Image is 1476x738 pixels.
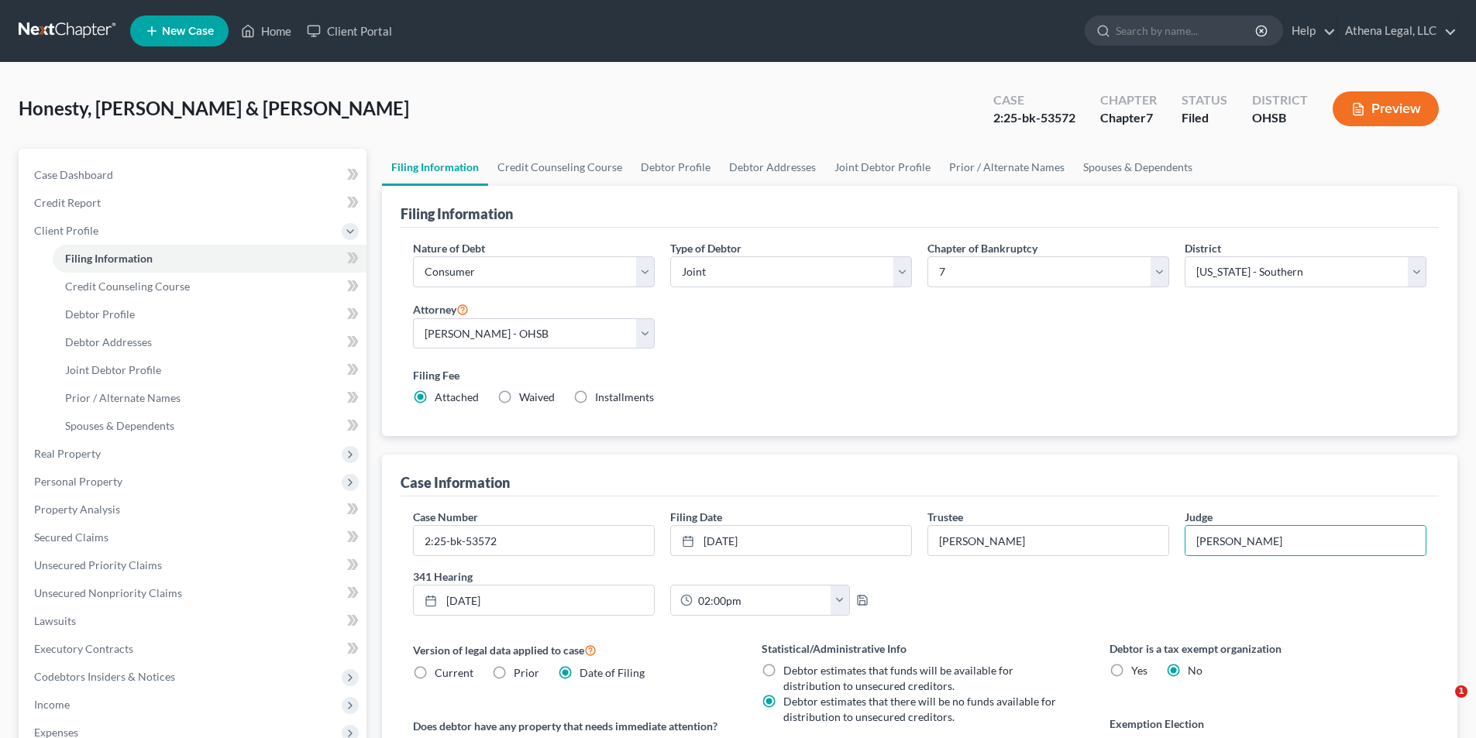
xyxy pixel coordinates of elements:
[413,718,730,734] label: Does debtor have any property that needs immediate attention?
[1110,716,1426,732] label: Exemption Election
[514,666,539,679] span: Prior
[783,695,1056,723] span: Debtor estimates that there will be no funds available for distribution to unsecured creditors.
[670,509,722,525] label: Filing Date
[22,189,366,217] a: Credit Report
[233,17,299,45] a: Home
[927,240,1037,256] label: Chapter of Bankruptcy
[1188,664,1202,677] span: No
[720,149,825,186] a: Debtor Addresses
[928,526,1168,555] input: --
[65,280,190,293] span: Credit Counseling Course
[65,252,153,265] span: Filing Information
[413,640,730,659] label: Version of legal data applied to case
[1146,110,1153,125] span: 7
[65,419,174,432] span: Spouses & Dependents
[693,585,831,615] input: -- : --
[53,300,366,328] a: Debtor Profile
[993,109,1075,127] div: 2:25-bk-53572
[1252,91,1308,109] div: District
[65,363,161,376] span: Joint Debtor Profile
[519,390,555,403] span: Waived
[783,664,1013,692] span: Debtor estimates that funds will be available for distribution to unsecured creditors.
[1182,109,1227,127] div: Filed
[22,579,366,607] a: Unsecured Nonpriority Claims
[993,91,1075,109] div: Case
[34,196,101,209] span: Credit Report
[401,473,510,492] div: Case Information
[1100,109,1157,127] div: Chapter
[670,240,741,256] label: Type of Debtor
[22,161,366,189] a: Case Dashboard
[22,551,366,579] a: Unsecured Priority Claims
[19,97,409,119] span: Honesty, [PERSON_NAME] & [PERSON_NAME]
[1185,526,1426,555] input: --
[34,503,120,516] span: Property Analysis
[22,607,366,635] a: Lawsuits
[488,149,631,186] a: Credit Counseling Course
[762,640,1079,657] label: Statistical/Administrative Info
[435,666,473,679] span: Current
[22,496,366,523] a: Property Analysis
[825,149,940,186] a: Joint Debtor Profile
[22,635,366,663] a: Executory Contracts
[65,335,152,348] span: Debtor Addresses
[1455,685,1467,698] span: 1
[414,526,654,555] input: Enter case number...
[1110,640,1426,657] label: Debtor is a tax exempt organization
[1185,240,1221,256] label: District
[53,412,366,440] a: Spouses & Dependents
[1074,149,1202,186] a: Spouses & Dependents
[34,447,101,460] span: Real Property
[53,245,366,273] a: Filing Information
[413,240,485,256] label: Nature of Debt
[1337,17,1457,45] a: Athena Legal, LLC
[34,224,98,237] span: Client Profile
[413,509,478,525] label: Case Number
[22,523,366,551] a: Secured Claims
[401,204,513,223] div: Filing Information
[299,17,400,45] a: Client Portal
[1100,91,1157,109] div: Chapter
[34,558,162,572] span: Unsecured Priority Claims
[1284,17,1336,45] a: Help
[1252,109,1308,127] div: OHSB
[53,384,366,412] a: Prior / Alternate Names
[1423,685,1461,723] iframe: Intercom live chat
[65,307,135,321] span: Debtor Profile
[1182,91,1227,109] div: Status
[405,568,920,585] label: 341 Hearing
[53,273,366,300] a: Credit Counseling Course
[34,530,108,544] span: Secured Claims
[34,642,133,655] span: Executory Contracts
[940,149,1074,186] a: Prior / Alternate Names
[413,367,1426,383] label: Filing Fee
[34,475,122,488] span: Personal Property
[34,670,175,683] span: Codebtors Insiders & Notices
[53,328,366,356] a: Debtor Addresses
[435,390,479,403] span: Attached
[595,390,654,403] span: Installments
[34,614,76,627] span: Lawsuits
[671,526,911,555] a: [DATE]
[1131,664,1147,677] span: Yes
[34,698,70,711] span: Income
[1333,91,1439,126] button: Preview
[34,586,182,599] span: Unsecured Nonpriority Claims
[1116,16,1258,45] input: Search by name...
[631,149,720,186] a: Debtor Profile
[65,391,181,404] span: Prior / Alternate Names
[53,356,366,384] a: Joint Debtor Profile
[414,585,654,615] a: [DATE]
[1185,509,1213,525] label: Judge
[580,666,645,679] span: Date of Filing
[382,149,488,186] a: Filing Information
[34,168,113,181] span: Case Dashboard
[927,509,963,525] label: Trustee
[413,300,469,318] label: Attorney
[162,26,214,37] span: New Case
